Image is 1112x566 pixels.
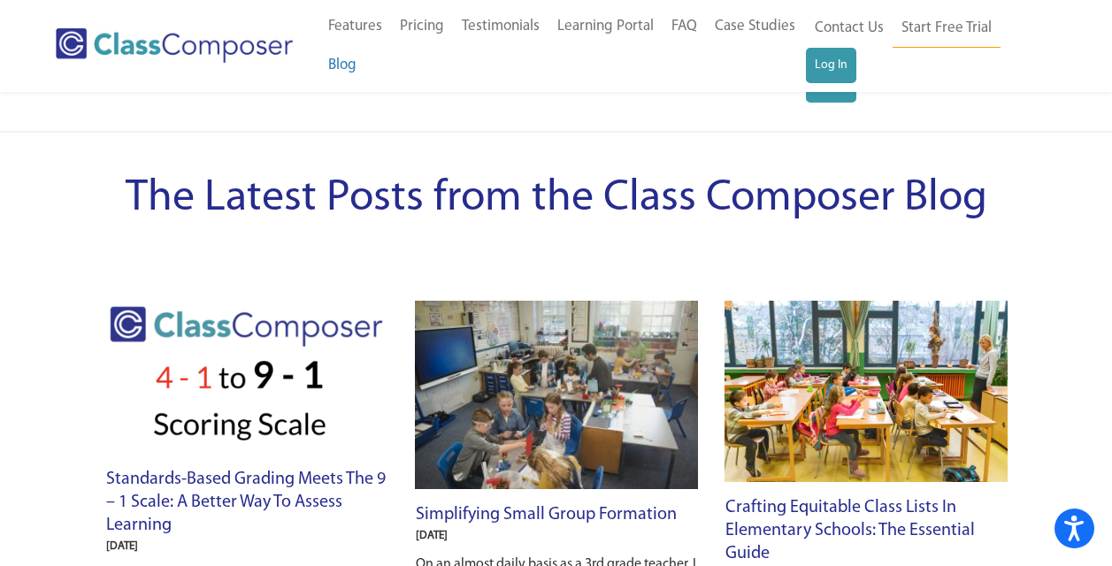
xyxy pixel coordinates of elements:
a: Blog [319,46,365,85]
a: Log In [806,48,856,83]
a: Learning Portal [548,7,663,46]
a: Simplifying Small Group Formation [416,506,677,524]
nav: Header Menu [806,9,1043,83]
nav: Header Menu [319,7,807,85]
span: The Latest Posts from the Class Composer Blog [126,176,987,221]
a: Standards-Based Grading Meets the 9 – 1 Scale: A Better Way to Assess Learning [106,470,386,534]
a: Testimonials [453,7,548,46]
a: FAQ [663,7,706,46]
a: Case Studies [706,7,804,46]
a: Features [319,7,391,46]
img: Class Composer [56,28,293,63]
a: Pricing [391,7,453,46]
img: elementary scholls [725,301,1008,483]
a: Start Free Trial [893,9,1001,49]
span: [DATE] [106,540,138,552]
img: image2 [105,301,388,455]
img: working on a project in elementary class [415,301,698,489]
a: Crafting Equitable Class Lists in Elementary Schools: The Essential Guide [725,499,975,562]
span: [DATE] [416,530,448,541]
a: Contact Us [806,9,893,48]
